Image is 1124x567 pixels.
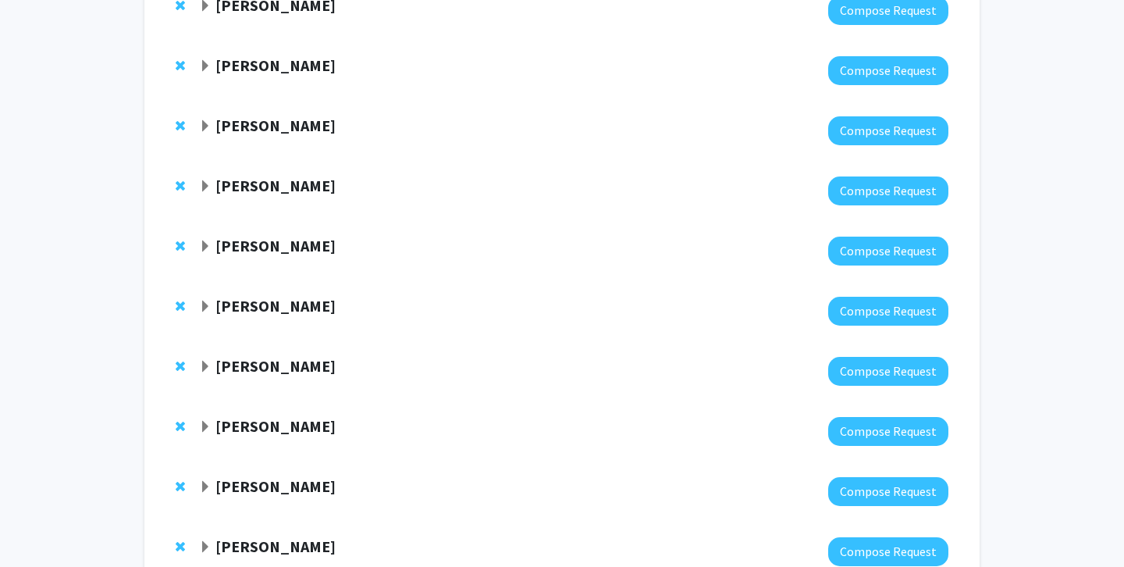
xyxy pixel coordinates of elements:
[199,241,212,253] span: Expand Daniel Romo Bookmark
[828,177,948,205] button: Compose Request to Tamarah Adair
[215,236,336,255] strong: [PERSON_NAME]
[199,481,212,494] span: Expand Kevin G. Pinney Bookmark
[176,480,185,493] span: Remove Kevin G. Pinney from bookmarks
[176,59,185,72] span: Remove Joseph Taube from bookmarks
[828,56,948,85] button: Compose Request to Joseph Taube
[199,541,212,554] span: Expand Francesca Penner Bookmark
[176,300,185,312] span: Remove Michael Scullin from bookmarks
[199,421,212,433] span: Expand Elisabeth Vichaya Bookmark
[12,497,66,555] iframe: Chat
[215,416,336,436] strong: [PERSON_NAME]
[215,356,336,376] strong: [PERSON_NAME]
[828,417,948,446] button: Compose Request to Elisabeth Vichaya
[176,360,185,373] span: Remove Liela Romero from bookmarks
[199,301,212,313] span: Expand Michael Scullin Bookmark
[199,180,212,193] span: Expand Tamarah Adair Bookmark
[828,477,948,506] button: Compose Request to Kevin G. Pinney
[176,119,185,132] span: Remove Alex Paine from bookmarks
[176,420,185,433] span: Remove Elisabeth Vichaya from bookmarks
[828,116,948,145] button: Compose Request to Alex Paine
[828,357,948,386] button: Compose Request to Liela Romero
[215,55,336,75] strong: [PERSON_NAME]
[215,296,336,316] strong: [PERSON_NAME]
[176,540,185,553] span: Remove Francesca Penner from bookmarks
[215,116,336,135] strong: [PERSON_NAME]
[199,60,212,73] span: Expand Joseph Taube Bookmark
[199,120,212,133] span: Expand Alex Paine Bookmark
[828,237,948,266] button: Compose Request to Daniel Romo
[176,180,185,192] span: Remove Tamarah Adair from bookmarks
[215,537,336,556] strong: [PERSON_NAME]
[215,476,336,496] strong: [PERSON_NAME]
[828,297,948,326] button: Compose Request to Michael Scullin
[176,240,185,252] span: Remove Daniel Romo from bookmarks
[215,176,336,195] strong: [PERSON_NAME]
[828,537,948,566] button: Compose Request to Francesca Penner
[199,361,212,373] span: Expand Liela Romero Bookmark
